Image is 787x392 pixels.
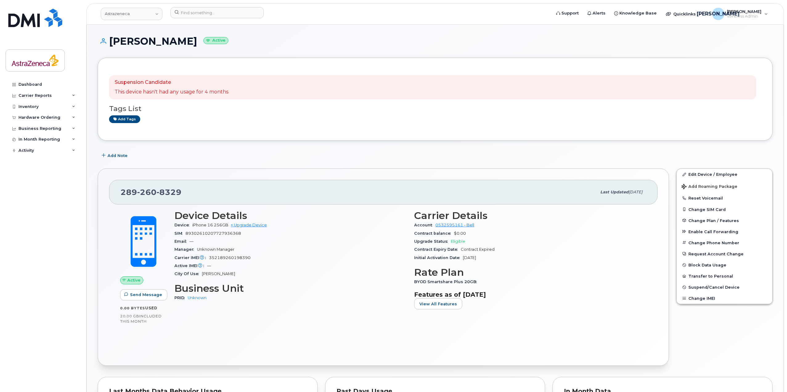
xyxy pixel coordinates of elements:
small: Active [203,37,228,44]
span: SIM [174,231,186,236]
a: 0532595161 - Bell [435,223,474,227]
span: Account [414,223,435,227]
span: Contract Expired [461,247,495,252]
button: Change Phone Number [677,237,772,248]
span: Upgrade Status [414,239,451,244]
button: Request Account Change [677,248,772,259]
span: Contract balance [414,231,454,236]
span: Carrier IMEI [174,255,209,260]
span: Active [127,277,141,283]
h3: Device Details [174,210,407,221]
a: Add tags [109,115,140,123]
span: — [207,263,211,268]
p: This device hasn't had any usage for 4 months [115,89,228,96]
span: Last updated [600,190,629,194]
h3: Tags List [109,105,761,113]
span: 20.00 GB [120,314,139,318]
button: Transfer to Personal [677,270,772,282]
button: Change Plan / Features [677,215,772,226]
span: Suspend/Cancel Device [688,285,740,290]
span: Active IMEI [174,263,207,268]
span: Manager [174,247,197,252]
span: $0.00 [454,231,466,236]
span: View All Features [419,301,457,307]
span: Add Roaming Package [682,184,737,190]
span: included this month [120,314,162,324]
a: Edit Device / Employee [677,169,772,180]
span: Enable Call Forwarding [688,229,738,234]
button: Add Roaming Package [677,180,772,192]
p: Suspension Candidate [115,79,228,86]
span: Change Plan / Features [688,218,739,223]
a: + Upgrade Device [231,223,267,227]
span: [DATE] [463,255,476,260]
button: Reset Voicemail [677,192,772,204]
span: Contract Expiry Date [414,247,461,252]
button: View All Features [414,298,462,309]
span: 352189260198390 [209,255,251,260]
span: BYOD Smartshare Plus 20GB [414,279,480,284]
span: City Of Use [174,271,202,276]
span: Initial Activation Date [414,255,463,260]
span: 289 [120,188,181,197]
button: Suspend/Cancel Device [677,282,772,293]
span: PRID [174,295,188,300]
span: Eligible [451,239,465,244]
span: Add Note [108,153,128,159]
button: Block Data Usage [677,259,772,270]
span: Email [174,239,190,244]
h3: Carrier Details [414,210,646,221]
span: used [145,306,157,310]
button: Change SIM Card [677,204,772,215]
span: 0.00 Bytes [120,306,145,310]
button: Enable Call Forwarding [677,226,772,237]
span: Unknown Manager [197,247,234,252]
h3: Business Unit [174,283,407,294]
a: Unknown [188,295,206,300]
button: Send Message [120,289,167,300]
button: Add Note [98,150,133,161]
span: 8329 [157,188,181,197]
span: Device [174,223,192,227]
h1: [PERSON_NAME] [98,36,773,47]
span: iPhone 16 256GB [192,223,228,227]
span: — [190,239,194,244]
span: 260 [137,188,157,197]
span: [PERSON_NAME] [202,271,235,276]
span: 89302610207727936368 [186,231,241,236]
span: Send Message [130,292,162,298]
button: Change IMEI [677,293,772,304]
h3: Rate Plan [414,267,646,278]
h3: Features as of [DATE] [414,291,646,298]
span: [DATE] [629,190,642,194]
